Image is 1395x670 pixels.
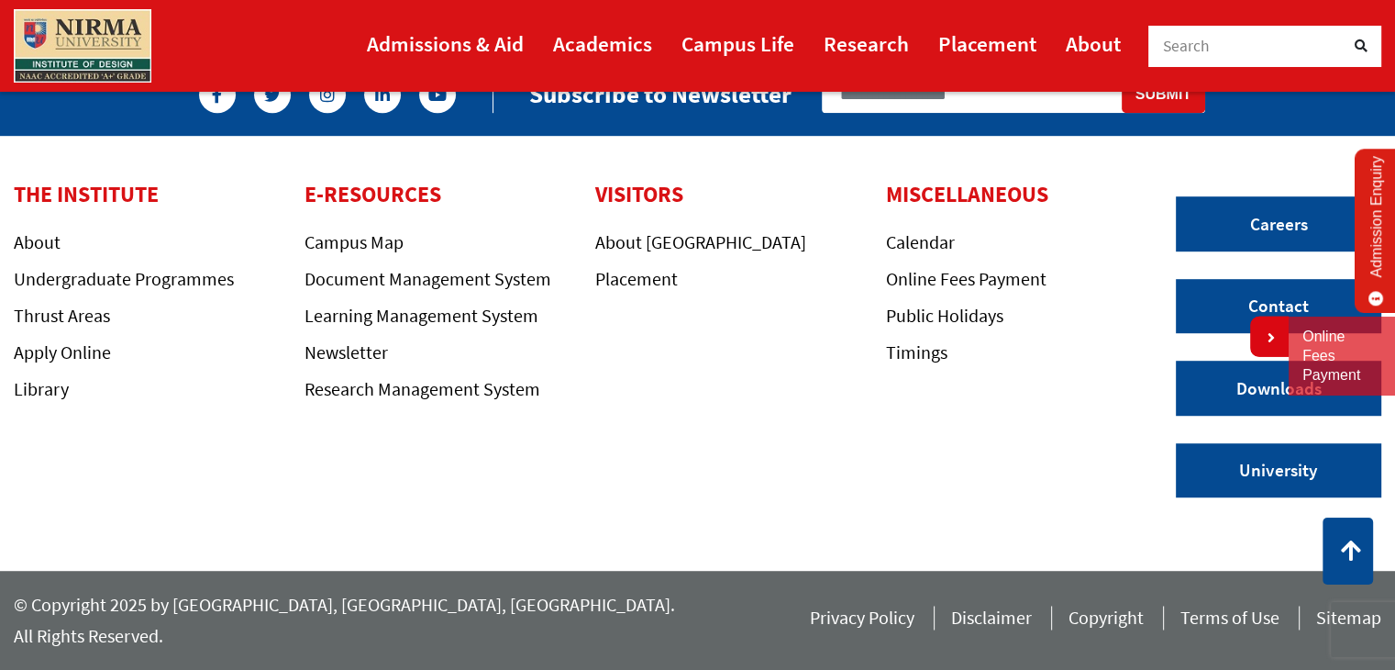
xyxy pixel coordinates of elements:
[938,23,1036,64] a: Placement
[886,304,1003,327] a: Public Holidays
[304,341,388,363] a: Newsletter
[529,79,792,109] h2: Subscribe to Newsletter
[824,23,909,64] a: Research
[553,23,652,64] a: Academics
[1066,23,1121,64] a: About
[886,341,947,363] a: Timings
[14,230,61,253] a: About
[1176,279,1381,334] a: Contact
[14,9,151,83] img: main_logo
[1176,196,1381,251] a: Careers
[304,267,551,290] a: Document Management System
[1122,76,1205,113] button: Submit
[595,230,806,253] a: About [GEOGRAPHIC_DATA]
[14,341,111,363] a: Apply Online
[14,304,110,327] a: Thrust Areas
[595,267,678,290] a: Placement
[1068,606,1144,636] a: Copyright
[304,230,404,253] a: Campus Map
[1176,361,1381,416] a: Downloads
[304,304,538,327] a: Learning Management System
[1180,606,1279,636] a: Terms of Use
[304,377,540,400] a: Research Management System
[886,267,1046,290] a: Online Fees Payment
[1316,606,1381,636] a: Sitemap
[1176,443,1381,498] a: University
[14,267,234,290] a: Undergraduate Programmes
[1302,328,1381,385] a: Online Fees Payment
[810,606,914,636] a: Privacy Policy
[14,377,69,400] a: Library
[14,589,684,652] p: © Copyright 2025 by [GEOGRAPHIC_DATA], [GEOGRAPHIC_DATA], [GEOGRAPHIC_DATA]. All Rights Reserved.
[951,606,1032,636] a: Disclaimer
[886,230,955,253] a: Calendar
[367,23,524,64] a: Admissions & Aid
[681,23,794,64] a: Campus Life
[1163,36,1211,56] span: Search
